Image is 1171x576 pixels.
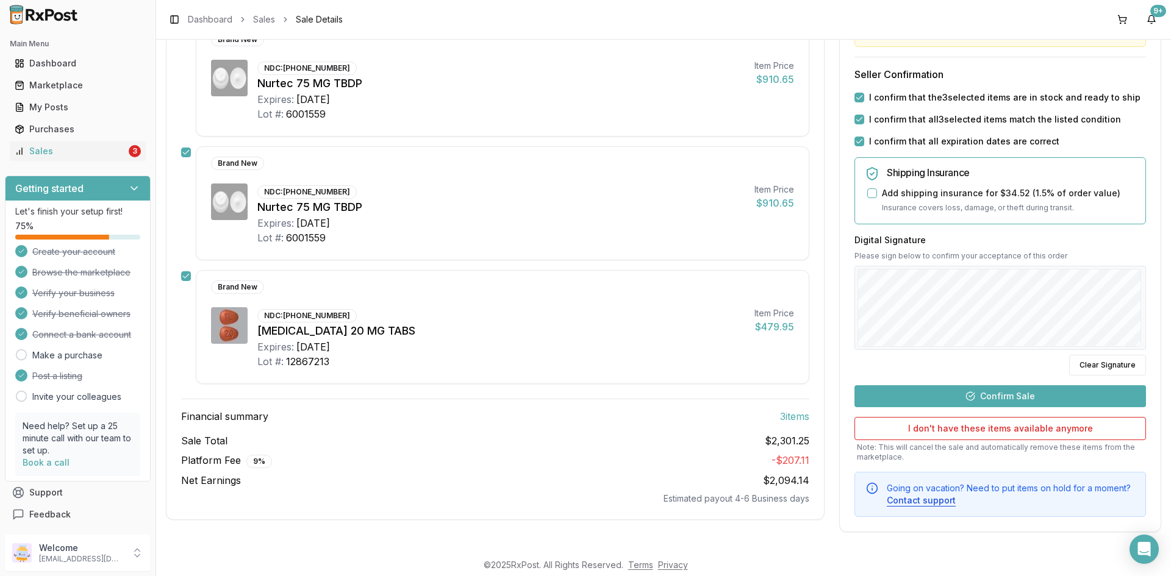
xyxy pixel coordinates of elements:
button: Clear Signature [1069,355,1146,375]
div: Brand New [211,157,264,170]
div: Expires: [257,340,294,354]
div: 12867213 [286,354,329,369]
h3: Seller Confirmation [854,67,1146,82]
nav: breadcrumb [188,13,343,26]
img: Trintellix 20 MG TABS [211,307,248,344]
a: Privacy [658,560,688,570]
div: Item Price [754,183,794,196]
span: Financial summary [181,409,268,424]
button: Purchases [5,119,151,139]
span: Platform Fee [181,453,272,468]
img: Nurtec 75 MG TBDP [211,183,248,220]
div: Lot #: [257,354,284,369]
span: $2,094.14 [763,474,809,486]
a: Dashboard [188,13,232,26]
div: 9 % [246,455,272,468]
div: NDC: [PHONE_NUMBER] [257,185,357,199]
a: Sales [253,13,275,26]
p: Need help? Set up a 25 minute call with our team to set up. [23,420,133,457]
div: 6001559 [286,230,326,245]
button: I don't have these items available anymore [854,417,1146,440]
h2: Main Menu [10,39,146,49]
span: Net Earnings [181,473,241,488]
button: Marketplace [5,76,151,95]
span: Post a listing [32,370,82,382]
div: Sales [15,145,126,157]
div: 9+ [1150,5,1166,17]
img: Nurtec 75 MG TBDP [211,60,248,96]
span: 3 item s [780,409,809,424]
span: Feedback [29,508,71,521]
img: RxPost Logo [5,5,83,24]
div: [DATE] [296,216,330,230]
label: Add shipping insurance for $34.52 ( 1.5 % of order value) [882,187,1120,199]
button: Sales3 [5,141,151,161]
span: Sale Details [296,13,343,26]
div: Item Price [754,60,794,72]
div: Nurtec 75 MG TBDP [257,199,745,216]
h3: Digital Signature [854,234,1146,246]
div: Item Price [754,307,794,319]
span: - $207.11 [772,454,809,466]
div: Lot #: [257,107,284,121]
h3: Getting started [15,181,84,196]
span: Verify your business [32,287,115,299]
p: Note: This will cancel the sale and automatically remove these items from the marketplace. [854,443,1146,462]
button: Contact support [887,494,956,507]
button: 9+ [1142,10,1161,29]
button: Support [5,482,151,503]
button: My Posts [5,98,151,117]
div: Open Intercom Messenger [1130,535,1159,564]
div: Marketplace [15,79,141,91]
div: NDC: [PHONE_NUMBER] [257,62,357,75]
a: Marketplace [10,74,146,96]
div: 6001559 [286,107,326,121]
div: Estimated payout 4-6 Business days [181,492,809,505]
span: Sale Total [181,433,227,448]
label: I confirm that all expiration dates are correct [869,135,1059,148]
span: Browse the marketplace [32,266,131,279]
div: 3 [129,145,141,157]
p: Welcome [39,542,124,554]
div: Nurtec 75 MG TBDP [257,75,745,92]
img: User avatar [12,543,32,563]
span: Connect a bank account [32,329,131,341]
label: I confirm that all 3 selected items match the listed condition [869,113,1121,126]
a: Purchases [10,118,146,140]
a: Dashboard [10,52,146,74]
span: Create your account [32,246,115,258]
a: Book a call [23,457,70,468]
div: [MEDICAL_DATA] 20 MG TABS [257,322,745,340]
button: Confirm Sale [854,385,1146,407]
p: Insurance covers loss, damage, or theft during transit. [882,202,1136,214]
a: Make a purchase [32,349,102,361]
div: NDC: [PHONE_NUMBER] [257,309,357,322]
p: Please sign below to confirm your acceptance of this order [854,251,1146,261]
button: Dashboard [5,54,151,73]
div: $910.65 [754,196,794,210]
div: Going on vacation? Need to put items on hold for a moment? [887,482,1136,507]
div: [DATE] [296,92,330,107]
a: Sales3 [10,140,146,162]
p: Let's finish your setup first! [15,205,140,218]
div: Purchases [15,123,141,135]
a: Invite your colleagues [32,391,121,403]
div: Expires: [257,216,294,230]
div: Dashboard [15,57,141,69]
a: Terms [628,560,653,570]
h5: Shipping Insurance [887,168,1136,177]
div: Brand New [211,280,264,294]
span: Verify beneficial owners [32,308,131,320]
div: Expires: [257,92,294,107]
div: [DATE] [296,340,330,354]
div: Lot #: [257,230,284,245]
label: I confirm that the 3 selected items are in stock and ready to ship [869,91,1141,104]
div: Brand New [211,33,264,46]
button: Feedback [5,503,151,525]
div: $479.95 [754,319,794,334]
span: $2,301.25 [765,433,809,448]
p: [EMAIL_ADDRESS][DOMAIN_NAME] [39,554,124,564]
div: My Posts [15,101,141,113]
div: $910.65 [754,72,794,87]
span: 75 % [15,220,34,232]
